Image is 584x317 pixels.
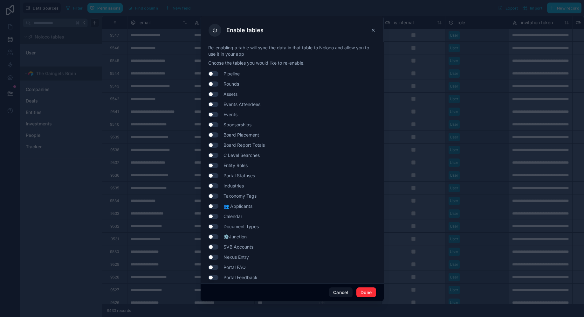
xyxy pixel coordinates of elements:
span: Rounds [223,81,239,87]
span: Nexus Entry [223,254,249,260]
span: Entity Roles [223,162,248,169]
span: 👥 Applicants [223,203,252,209]
span: Industries [223,183,244,189]
span: Pipeline [223,71,240,77]
span: ⚙️Junction [223,234,247,240]
p: Re-enabling a table will sync the data in that table to Noloco and allow you to use it in your app [208,45,376,57]
p: Choose the tables you would like to re-enable. [208,60,376,66]
span: Taxonomy Tags [223,193,257,199]
button: Done [356,287,376,298]
span: Portal Feedback [223,274,258,281]
span: Events [223,111,237,118]
button: Cancel [329,287,353,298]
span: Portal Statuses [223,173,255,179]
span: Document Types [223,223,259,230]
span: Assets [223,91,237,97]
span: Portal FAQ [223,264,246,271]
span: C Level Searches [223,152,260,158]
span: Board Placement [223,132,259,138]
span: Events Attendees [223,101,260,108]
span: Calendar [223,213,242,220]
span: Sponsorships [223,122,251,128]
h3: Enable tables [226,26,264,34]
span: Board Report Totals [223,142,265,148]
span: SVB Accounts [223,244,253,250]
